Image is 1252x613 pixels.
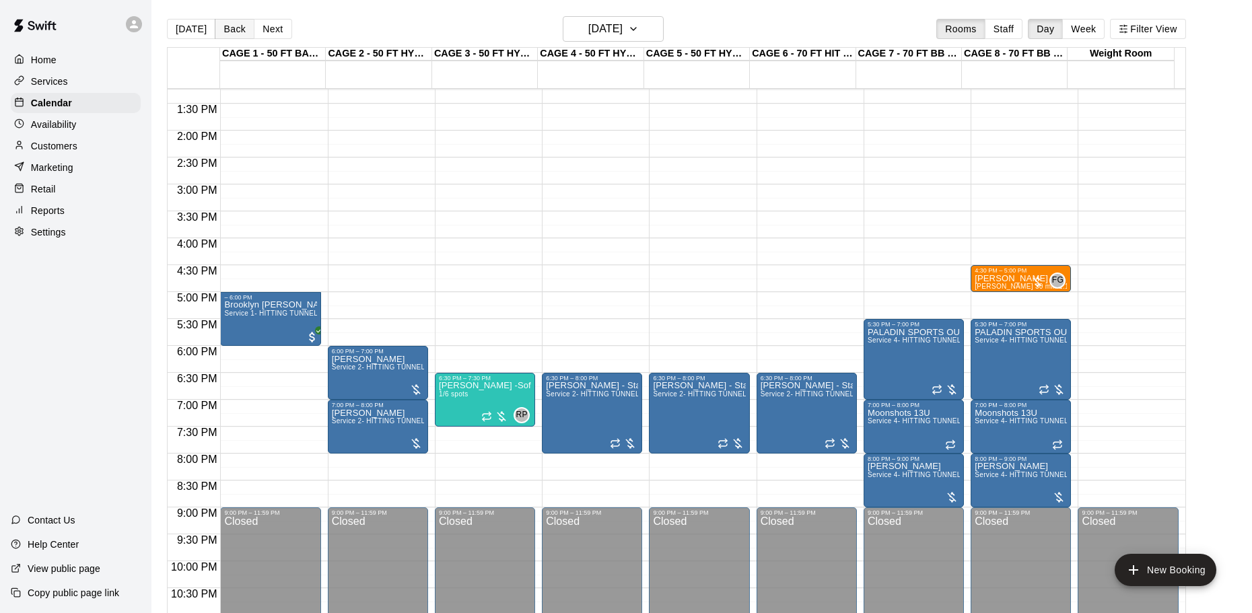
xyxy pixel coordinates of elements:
[519,407,530,423] span: Rocky Parra
[971,454,1071,507] div: 8:00 PM – 9:00 PM: Service 4- HITTING TUNNEL RENTAL - 70ft Baseball
[220,292,320,346] div: – 6:00 PM: Brooklyn McCormack
[975,456,1067,462] div: 8:00 PM – 9:00 PM
[546,509,638,516] div: 9:00 PM – 11:59 PM
[962,48,1068,61] div: CAGE 8 - 70 FT BB (w/ pitching mound)
[514,407,530,423] div: Rocky Parra
[1068,48,1173,61] div: Weight Room
[11,114,141,135] div: Availability
[538,48,644,61] div: CAGE 4 - 50 FT HYBRID BB/SB
[11,201,141,221] div: Reports
[31,225,66,239] p: Settings
[328,346,428,400] div: 6:00 PM – 7:00 PM: Service 2- HITTING TUNNEL RENTAL - 50ft Baseball
[864,319,964,400] div: 5:30 PM – 7:00 PM: Service 4- HITTING TUNNEL RENTAL - 70ft Baseball
[653,509,745,516] div: 9:00 PM – 11:59 PM
[326,48,431,61] div: CAGE 2 - 50 FT HYBRID BB/SB
[11,157,141,178] a: Marketing
[31,53,57,67] p: Home
[174,238,221,250] span: 4:00 PM
[332,417,503,425] span: Service 2- HITTING TUNNEL RENTAL - 50ft Baseball
[546,375,638,382] div: 6:30 PM – 8:00 PM
[975,283,1206,290] span: [PERSON_NAME] 30 min 1:1 baseball hitting / fielding / pitching lessons
[975,417,1146,425] span: Service 4- HITTING TUNNEL RENTAL - 70ft Baseball
[167,19,215,39] button: [DATE]
[174,534,221,546] span: 9:30 PM
[975,402,1067,408] div: 7:00 PM – 8:00 PM
[985,19,1023,39] button: Staff
[174,104,221,115] span: 1:30 PM
[1052,439,1063,450] span: Recurring event
[435,373,535,427] div: 6:30 PM – 7:30 PM: Rocky Parra -Softball pitching Group lesson
[516,408,527,422] span: RP
[11,71,141,92] a: Services
[332,402,424,408] div: 7:00 PM – 8:00 PM
[1055,273,1066,289] span: Frankie Gulko
[306,330,319,344] span: All customers have paid
[332,509,424,516] div: 9:00 PM – 11:59 PM
[215,19,254,39] button: Back
[975,267,1067,274] div: 4:30 PM – 5:00 PM
[11,50,141,70] a: Home
[761,375,853,382] div: 6:30 PM – 8:00 PM
[31,182,56,196] p: Retail
[1052,274,1064,287] span: FG
[975,336,1146,344] span: Service 4- HITTING TUNNEL RENTAL - 70ft Baseball
[224,310,471,317] span: Service 1- HITTING TUNNEL RENTAL - 50ft Baseball w/ Auto/Manual Feeder
[174,480,221,492] span: 8:30 PM
[11,93,141,113] a: Calendar
[1115,554,1216,586] button: add
[868,402,960,408] div: 7:00 PM – 8:00 PM
[31,118,77,131] p: Availability
[868,509,960,516] div: 9:00 PM – 11:59 PM
[649,373,749,454] div: 6:30 PM – 8:00 PM: Ty Allen - State 48 team
[864,454,964,507] div: 8:00 PM – 9:00 PM: Service 4- HITTING TUNNEL RENTAL - 70ft Baseball
[945,439,956,450] span: Recurring event
[174,507,221,519] span: 9:00 PM
[971,265,1071,292] div: 4:30 PM – 5:00 PM: Frankie Gulko 30 min 1:1 baseball hitting / fielding / pitching lessons
[1039,384,1049,395] span: Recurring event
[332,348,424,355] div: 6:00 PM – 7:00 PM
[28,586,119,600] p: Copy public page link
[174,265,221,277] span: 4:30 PM
[868,456,960,462] div: 8:00 PM – 9:00 PM
[224,294,255,301] div: – 6:00 PM
[224,509,316,516] div: 9:00 PM – 11:59 PM
[254,19,291,39] button: Next
[975,509,1067,516] div: 9:00 PM – 11:59 PM
[432,48,538,61] div: CAGE 3 - 50 FT HYBRID BB/SB
[439,375,531,382] div: 6:30 PM – 7:30 PM
[174,427,221,438] span: 7:30 PM
[653,375,745,382] div: 6:30 PM – 8:00 PM
[174,346,221,357] span: 6:00 PM
[168,561,220,573] span: 10:00 PM
[864,400,964,454] div: 7:00 PM – 8:00 PM: Moonshots 13U
[971,319,1071,400] div: 5:30 PM – 7:00 PM: Service 4- HITTING TUNNEL RENTAL - 70ft Baseball
[644,48,750,61] div: CAGE 5 - 50 FT HYBRID SB/BB
[11,222,141,242] div: Settings
[31,204,65,217] p: Reports
[174,319,221,330] span: 5:30 PM
[11,179,141,199] a: Retail
[174,373,221,384] span: 6:30 PM
[328,400,428,454] div: 7:00 PM – 8:00 PM: Service 2- HITTING TUNNEL RENTAL - 50ft Baseball
[856,48,962,61] div: CAGE 7 - 70 FT BB (w/ pitching mound)
[868,471,1039,478] span: Service 4- HITTING TUNNEL RENTAL - 70ft Baseball
[439,509,531,516] div: 9:00 PM – 11:59 PM
[932,384,942,395] span: Recurring event
[825,438,835,449] span: Recurring event
[174,157,221,169] span: 2:30 PM
[936,19,985,39] button: Rooms
[610,438,621,449] span: Recurring event
[750,48,856,61] div: CAGE 6 - 70 FT HIT TRAX
[31,161,73,174] p: Marketing
[168,588,220,600] span: 10:30 PM
[11,136,141,156] a: Customers
[563,16,664,42] button: [DATE]
[542,373,642,454] div: 6:30 PM – 8:00 PM: Ty Allen - State 48 team
[1062,19,1105,39] button: Week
